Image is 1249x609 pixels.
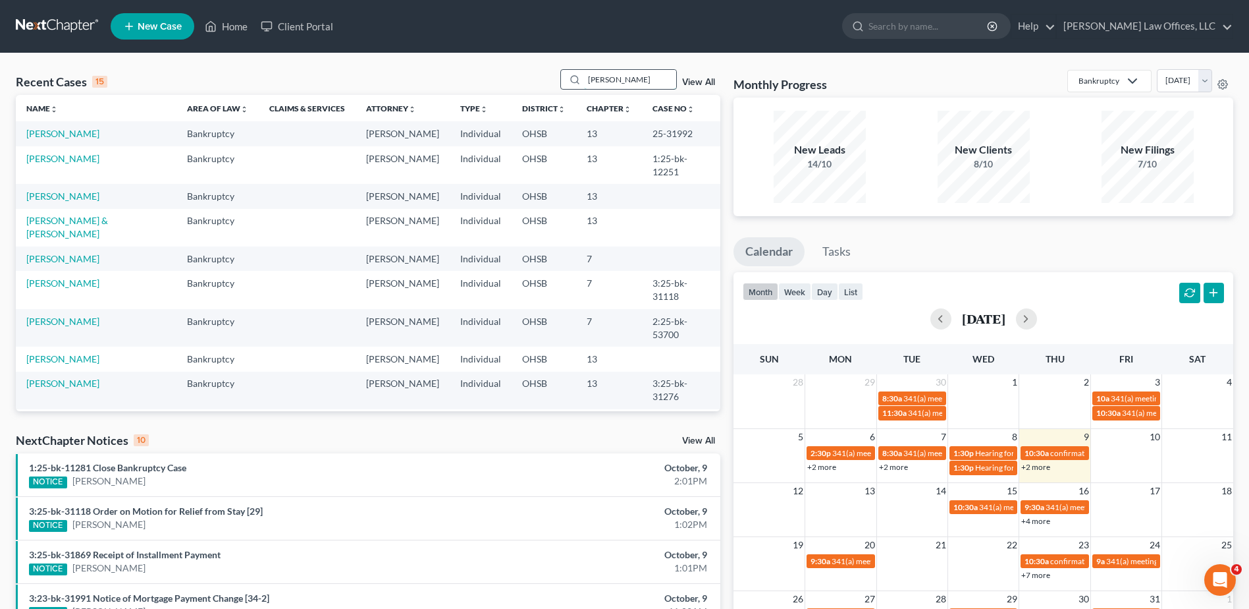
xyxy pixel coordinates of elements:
[512,309,576,347] td: OHSB
[1106,556,1233,566] span: 341(a) meeting for [PERSON_NAME]
[863,483,876,499] span: 13
[908,408,1035,418] span: 341(a) meeting for [PERSON_NAME]
[576,271,642,308] td: 7
[176,121,259,146] td: Bankruptcy
[1096,408,1121,418] span: 10:30a
[1057,14,1233,38] a: [PERSON_NAME] Law Offices, LLC
[1220,483,1233,499] span: 18
[733,76,827,92] h3: Monthly Progress
[934,483,947,499] span: 14
[687,105,695,113] i: unfold_more
[450,146,512,184] td: Individual
[1154,374,1161,390] span: 3
[811,283,838,301] button: day
[811,237,863,266] a: Tasks
[356,309,450,347] td: [PERSON_NAME]
[50,105,58,113] i: unfold_more
[450,121,512,146] td: Individual
[16,432,149,448] div: NextChapter Notices
[868,429,876,445] span: 6
[490,505,707,518] div: October, 9
[450,271,512,308] td: Individual
[26,277,99,289] a: [PERSON_NAME]
[356,209,450,246] td: [PERSON_NAME]
[832,448,959,458] span: 341(a) meeting for [PERSON_NAME]
[791,483,805,499] span: 12
[1024,448,1049,458] span: 10:30a
[1024,502,1044,512] span: 9:30a
[778,283,811,301] button: week
[1077,537,1090,553] span: 23
[940,429,947,445] span: 7
[576,184,642,208] td: 13
[652,103,695,113] a: Case Nounfold_more
[1122,408,1249,418] span: 341(a) meeting for [PERSON_NAME]
[450,372,512,409] td: Individual
[882,393,902,403] span: 8:30a
[512,271,576,308] td: OHSB
[29,564,67,575] div: NOTICE
[1204,564,1236,596] iframe: Intercom live chat
[1220,429,1233,445] span: 11
[863,537,876,553] span: 20
[584,70,676,89] input: Search by name...
[838,283,863,301] button: list
[558,105,566,113] i: unfold_more
[642,121,720,146] td: 25-31992
[29,506,263,517] a: 3:25-bk-31118 Order on Motion for Relief from Stay [29]
[460,103,488,113] a: Typeunfold_more
[1011,374,1019,390] span: 1
[811,556,830,566] span: 9:30a
[512,409,576,434] td: OHSB
[366,103,416,113] a: Attorneyunfold_more
[72,562,146,575] a: [PERSON_NAME]
[774,158,866,171] div: 14/10
[1096,393,1109,403] span: 10a
[176,146,259,184] td: Bankruptcy
[176,309,259,347] td: Bankruptcy
[642,372,720,409] td: 3:25-bk-31276
[254,14,340,38] a: Client Portal
[972,353,994,364] span: Wed
[1220,537,1233,553] span: 25
[512,372,576,409] td: OHSB
[26,153,99,164] a: [PERSON_NAME]
[490,548,707,562] div: October, 9
[176,409,259,434] td: Bankruptcy
[490,592,707,605] div: October, 9
[259,95,356,121] th: Claims & Services
[408,105,416,113] i: unfold_more
[356,146,450,184] td: [PERSON_NAME]
[522,103,566,113] a: Districtunfold_more
[176,347,259,371] td: Bankruptcy
[934,537,947,553] span: 21
[512,209,576,246] td: OHSB
[774,142,866,158] div: New Leads
[1050,556,1198,566] span: confirmation hearing for [PERSON_NAME]
[198,14,254,38] a: Home
[512,246,576,271] td: OHSB
[450,347,512,371] td: Individual
[356,372,450,409] td: [PERSON_NAME]
[791,374,805,390] span: 28
[450,409,512,434] td: Individual
[975,448,1078,458] span: Hearing for [PERSON_NAME]
[1024,556,1049,566] span: 10:30a
[187,103,248,113] a: Area of Lawunfold_more
[138,22,182,32] span: New Case
[1078,75,1119,86] div: Bankruptcy
[26,103,58,113] a: Nameunfold_more
[587,103,631,113] a: Chapterunfold_more
[72,518,146,531] a: [PERSON_NAME]
[1005,591,1019,607] span: 29
[1077,591,1090,607] span: 30
[1148,483,1161,499] span: 17
[240,105,248,113] i: unfold_more
[26,316,99,327] a: [PERSON_NAME]
[490,475,707,488] div: 2:01PM
[953,448,974,458] span: 1:30p
[1148,537,1161,553] span: 24
[1102,142,1194,158] div: New Filings
[29,593,269,604] a: 3:23-bk-31991 Notice of Mortgage Payment Change [34-2]
[576,209,642,246] td: 13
